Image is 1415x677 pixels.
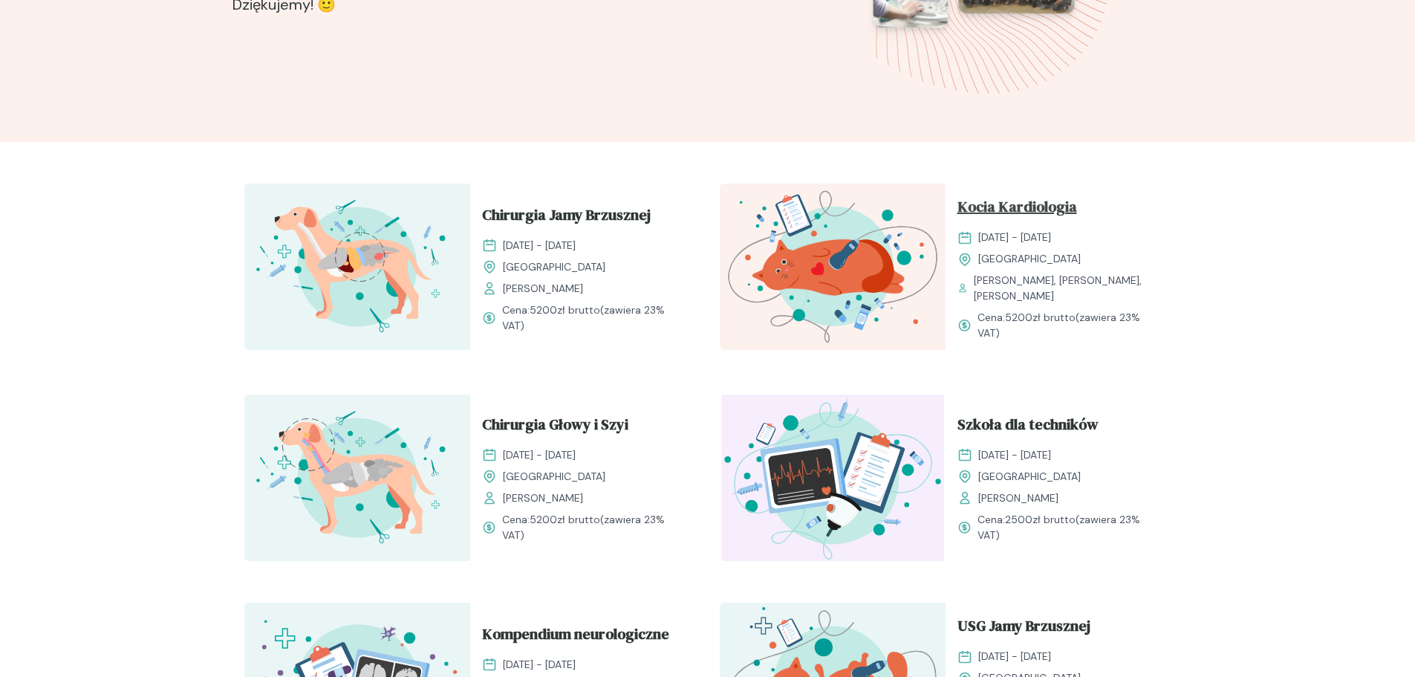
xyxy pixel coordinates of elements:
span: Cena: (zawiera 23% VAT) [502,302,684,334]
span: [GEOGRAPHIC_DATA] [978,251,1081,267]
span: [GEOGRAPHIC_DATA] [503,469,605,485]
span: [GEOGRAPHIC_DATA] [503,259,605,275]
span: USG Jamy Brzusznej [957,615,1090,643]
a: Szkoła dla techników [957,413,1159,441]
a: Kocia Kardiologia [957,195,1159,224]
span: 5200 zł brutto [1005,311,1076,324]
a: Chirurgia Głowy i Szyi [482,413,684,441]
a: USG Jamy Brzusznej [957,615,1159,643]
span: [GEOGRAPHIC_DATA] [978,469,1081,485]
span: [PERSON_NAME] [503,281,583,297]
a: Chirurgia Jamy Brzusznej [482,204,684,232]
span: [PERSON_NAME] [503,490,583,506]
span: Kocia Kardiologia [957,195,1077,224]
img: Z2B_FZbqstJ98k08_Technicy_T.svg [720,395,946,561]
img: ZqFXfB5LeNNTxeHy_ChiruGS_T.svg [244,395,470,561]
span: [DATE] - [DATE] [978,649,1051,664]
span: Kompendium neurologiczne [482,623,669,651]
span: Cena: (zawiera 23% VAT) [978,512,1159,543]
span: [DATE] - [DATE] [978,447,1051,463]
a: Kompendium neurologiczne [482,623,684,651]
span: [PERSON_NAME], [PERSON_NAME], [PERSON_NAME] [974,273,1159,304]
span: Szkoła dla techników [957,413,1099,441]
img: aHfRokMqNJQqH-fc_ChiruJB_T.svg [244,184,470,350]
span: Cena: (zawiera 23% VAT) [502,512,684,543]
span: [DATE] - [DATE] [503,447,576,463]
span: [PERSON_NAME] [978,490,1058,506]
span: [DATE] - [DATE] [503,657,576,673]
span: [DATE] - [DATE] [503,238,576,253]
span: Cena: (zawiera 23% VAT) [978,310,1159,341]
span: Chirurgia Jamy Brzusznej [482,204,651,232]
span: 2500 zł brutto [1005,513,1076,526]
span: [DATE] - [DATE] [978,230,1051,245]
span: 5200 zł brutto [530,513,600,526]
span: Chirurgia Głowy i Szyi [482,413,628,441]
span: 5200 zł brutto [530,303,600,317]
img: aHfXlEMqNJQqH-jZ_KociaKardio_T.svg [720,184,946,350]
